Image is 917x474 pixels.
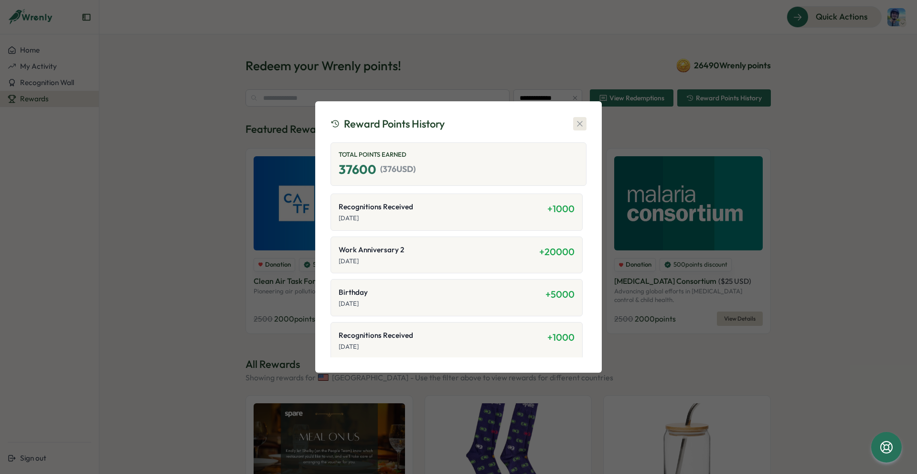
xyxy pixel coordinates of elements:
span: Birthday [339,287,368,298]
p: [DATE] [339,257,539,266]
span: ( 376 USD) [380,163,416,175]
span: Work Anniversary 2 [339,245,404,255]
p: 37600 [339,161,578,178]
p: [DATE] [339,300,545,308]
div: Reward Points History [331,117,445,131]
span: Recognitions Received [339,202,413,212]
p: [DATE] [339,214,547,223]
span: + 5000 [545,288,575,300]
span: + 20000 [539,246,575,258]
p: [DATE] [339,343,547,351]
span: + 1000 [547,331,575,343]
span: + 1000 [547,203,575,215]
p: Total Points Earned [339,151,578,159]
span: Recognitions Received [339,330,413,341]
